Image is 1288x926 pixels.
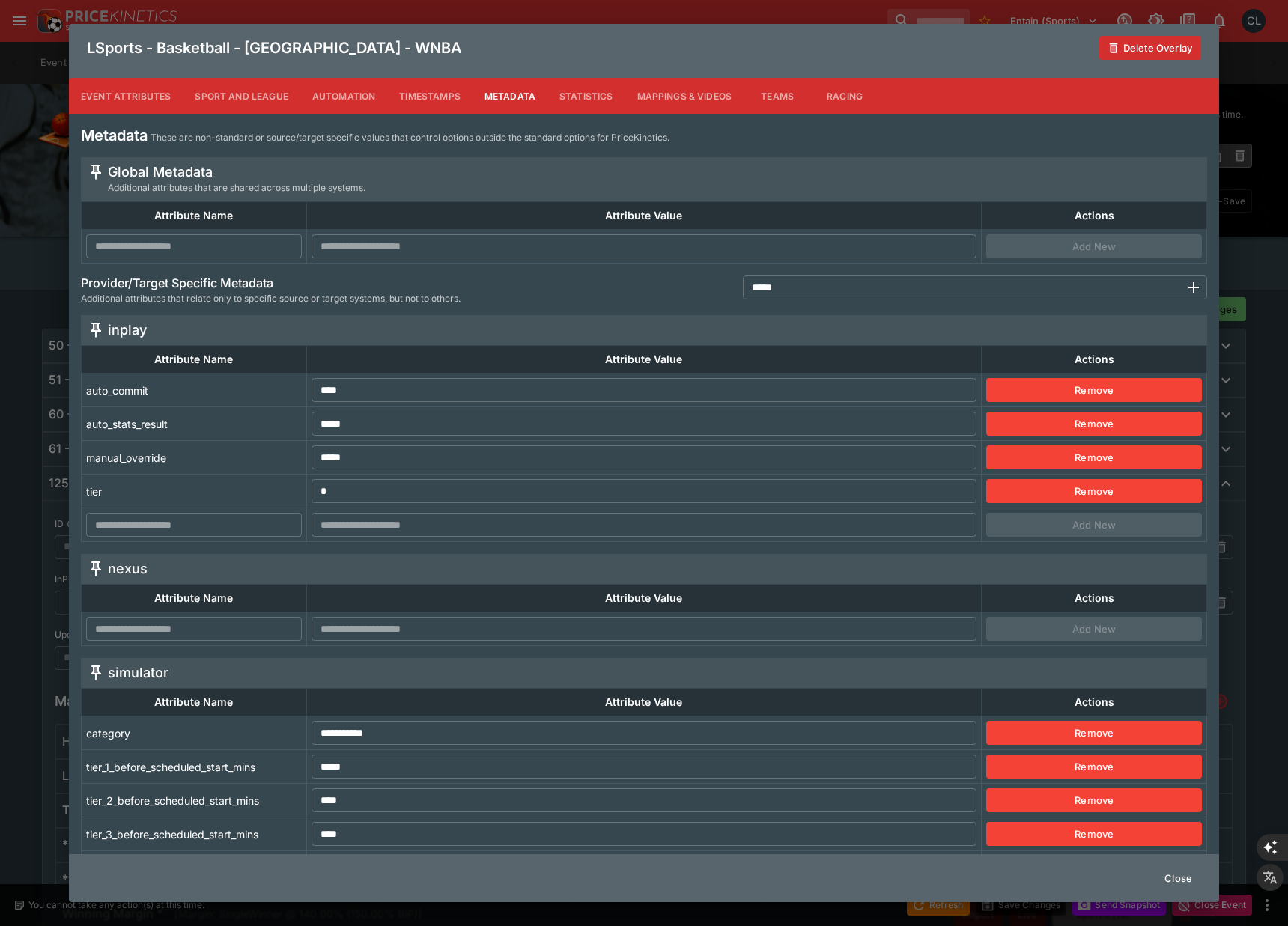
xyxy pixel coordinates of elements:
[81,275,461,291] h6: Provider/Target Specific Metadata
[986,378,1202,402] button: Remove
[306,346,982,374] th: Attribute Value
[811,78,878,114] button: Racing
[986,479,1202,503] button: Remove
[82,716,307,750] td: category
[300,78,388,114] button: Automation
[151,130,669,145] p: These are non-standard or source/target specific values that control options outside the standard...
[986,412,1202,436] button: Remove
[982,689,1207,716] th: Actions
[82,784,307,817] td: tier_2_before_scheduled_start_mins
[87,38,462,58] h4: LSports - Basketball - [GEOGRAPHIC_DATA] - WNBA
[982,585,1207,612] th: Actions
[82,374,307,407] td: auto_commit
[306,585,982,612] th: Attribute Value
[82,407,307,441] td: auto_stats_result
[1099,36,1201,60] button: Delete Overlay
[744,78,811,114] button: Teams
[986,755,1202,779] button: Remove
[108,321,147,338] h5: inplay
[81,291,461,306] span: Additional attributes that relate only to specific source or target systems, but not to others.
[986,721,1202,745] button: Remove
[82,817,307,851] td: tier_3_before_scheduled_start_mins
[82,202,307,230] th: Attribute Name
[108,163,365,180] h5: Global Metadata
[108,560,148,577] h5: nexus
[82,475,307,508] td: tier
[306,689,982,716] th: Attribute Value
[108,180,365,195] span: Additional attributes that are shared across multiple systems.
[69,78,183,114] button: Event Attributes
[387,78,473,114] button: Timestamps
[982,346,1207,374] th: Actions
[625,78,744,114] button: Mappings & Videos
[82,346,307,374] th: Attribute Name
[82,750,307,784] td: tier_1_before_scheduled_start_mins
[82,441,307,475] td: manual_override
[986,822,1202,846] button: Remove
[473,78,547,114] button: Metadata
[306,202,982,230] th: Attribute Value
[547,78,625,114] button: Statistics
[986,788,1202,812] button: Remove
[108,664,168,681] h5: simulator
[82,689,307,716] th: Attribute Name
[986,445,1202,469] button: Remove
[81,126,148,145] h4: Metadata
[982,202,1207,230] th: Actions
[82,585,307,612] th: Attribute Name
[183,78,300,114] button: Sport and League
[1155,866,1201,890] button: Close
